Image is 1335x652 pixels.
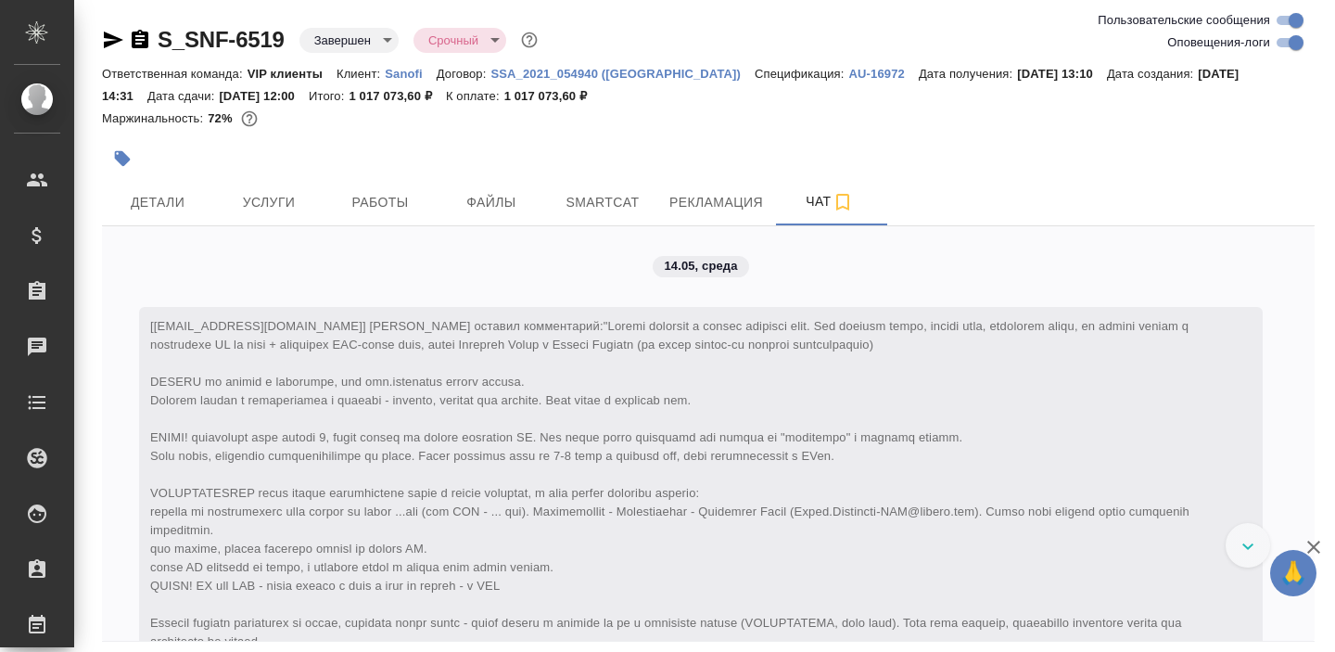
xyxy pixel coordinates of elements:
p: 14.05, среда [664,257,737,275]
a: SSA_2021_054940 ([GEOGRAPHIC_DATA]) [490,65,755,81]
a: AU-16972 [849,65,919,81]
span: Работы [336,191,425,214]
p: 72% [208,111,236,125]
p: SSA_2021_054940 ([GEOGRAPHIC_DATA]) [490,67,755,81]
p: Sanofi [385,67,437,81]
p: Договор: [437,67,491,81]
div: Завершен [299,28,399,53]
button: Скопировать ссылку [129,29,151,51]
span: Рекламация [669,191,763,214]
span: Услуги [224,191,313,214]
p: Клиент: [337,67,385,81]
button: Срочный [423,32,484,48]
span: 🙏 [1278,554,1309,593]
span: Чат [785,190,874,213]
button: 🙏 [1270,550,1316,596]
span: Детали [113,191,202,214]
span: Файлы [447,191,536,214]
svg: Подписаться [832,191,854,213]
p: Итого: [309,89,349,103]
button: Скопировать ссылку для ЯМессенджера [102,29,124,51]
p: [DATE] 12:00 [219,89,309,103]
p: VIP клиенты [248,67,337,81]
p: 1 017 073,60 ₽ [349,89,445,103]
p: Ответственная команда: [102,67,248,81]
a: S_SNF-6519 [158,27,285,52]
span: Пользовательские сообщения [1098,11,1270,30]
button: 239970.66 RUB; [237,107,261,131]
span: Smartcat [558,191,647,214]
p: К оплате: [446,89,504,103]
p: Маржинальность: [102,111,208,125]
button: Добавить тэг [102,138,143,179]
p: AU-16972 [849,67,919,81]
p: Спецификация: [755,67,848,81]
p: Дата получения: [919,67,1017,81]
a: Sanofi [385,65,437,81]
p: Дата сдачи: [147,89,219,103]
span: Оповещения-логи [1167,33,1270,52]
p: 1 017 073,60 ₽ [504,89,601,103]
p: Дата создания: [1107,67,1198,81]
button: Завершен [309,32,376,48]
div: Завершен [413,28,506,53]
p: [DATE] 13:10 [1017,67,1107,81]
